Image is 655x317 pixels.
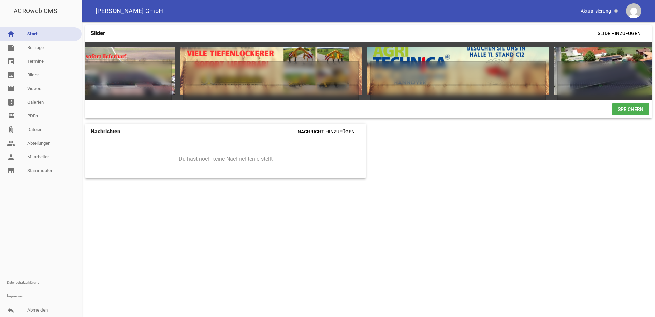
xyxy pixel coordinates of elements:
[179,156,273,162] span: Du hast noch keine Nachrichten erstellt
[7,306,15,314] i: reply
[7,153,15,161] i: person
[7,167,15,175] i: store_mall_directory
[91,126,120,137] h4: Nachrichten
[91,28,105,39] h4: Slider
[7,57,15,66] i: event
[7,44,15,52] i: note
[7,126,15,134] i: attach_file
[592,27,646,40] span: Slide hinzufügen
[7,139,15,147] i: people
[7,85,15,93] i: movie
[7,98,15,106] i: photo_album
[7,71,15,79] i: image
[96,8,163,14] span: [PERSON_NAME] GmbH
[7,30,15,38] i: home
[612,103,649,115] span: Speichern
[292,126,360,138] span: Nachricht hinzufügen
[7,112,15,120] i: picture_as_pdf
